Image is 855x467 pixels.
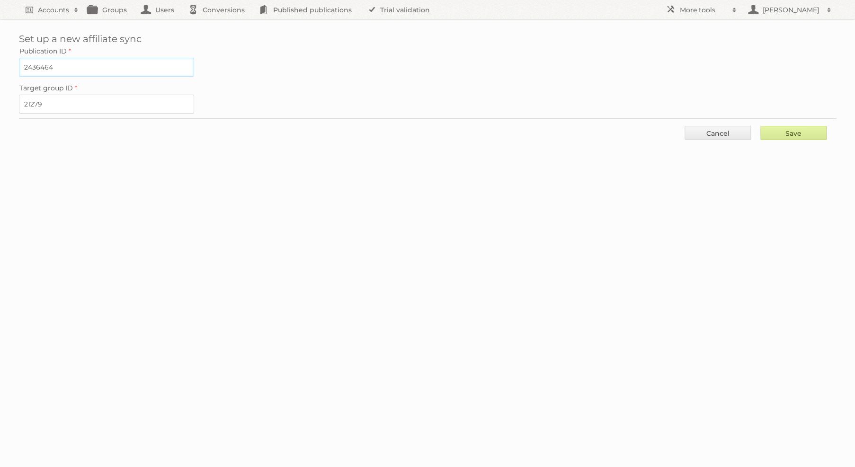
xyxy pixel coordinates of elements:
[680,5,727,15] h2: More tools
[19,47,67,55] span: Publication ID
[685,126,751,140] a: Cancel
[19,33,836,44] h1: Set up a new affiliate sync
[760,126,827,140] input: Save
[38,5,69,15] h2: Accounts
[19,84,73,92] span: Target group ID
[760,5,822,15] h2: [PERSON_NAME]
